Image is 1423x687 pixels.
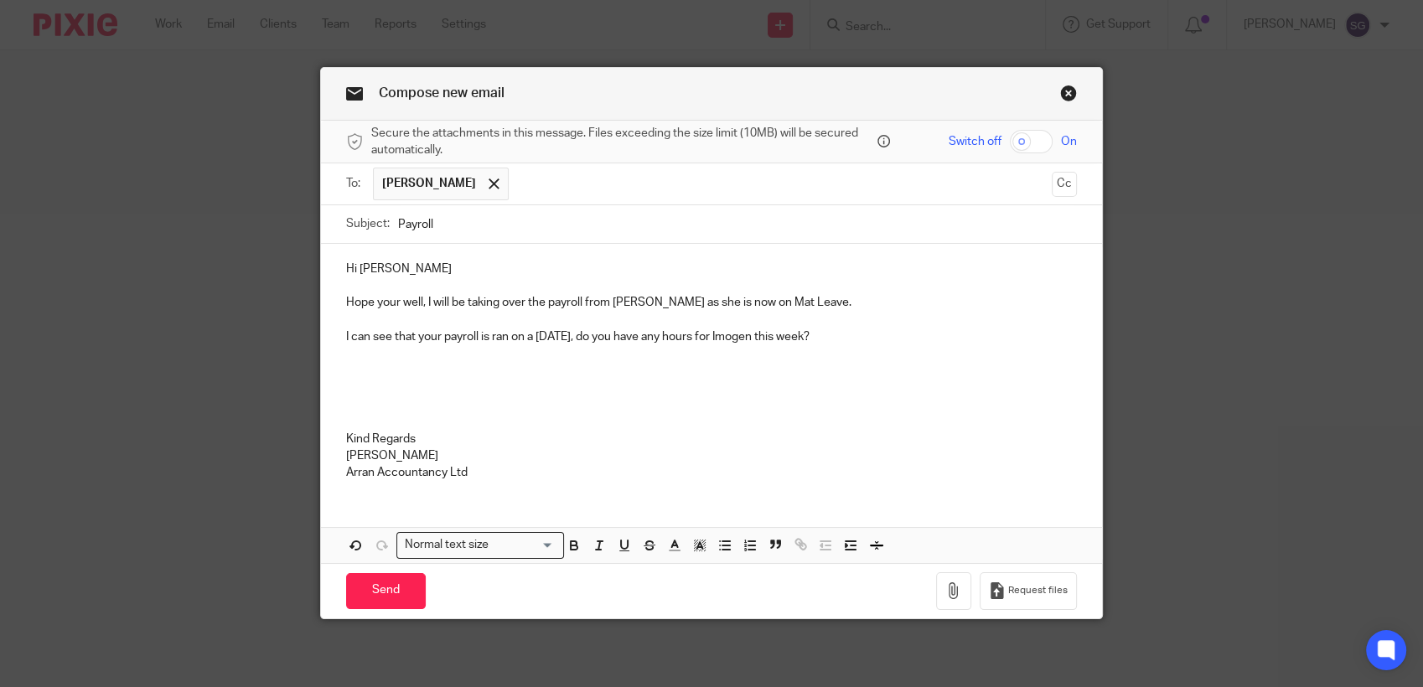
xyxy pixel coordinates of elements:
[346,328,1077,345] p: I can see that your payroll is ran on a [DATE], do you have any hours for Imogen this week?
[346,261,1077,277] p: Hi [PERSON_NAME]
[346,431,1077,447] p: Kind Regards
[1008,584,1068,597] span: Request files
[346,294,1077,311] p: Hope your well, I will be taking over the payroll from [PERSON_NAME] as she is now on Mat Leave.
[949,133,1001,150] span: Switch off
[980,572,1077,610] button: Request files
[346,464,1077,481] p: Arran Accountancy Ltd
[494,536,554,554] input: Search for option
[371,125,873,159] span: Secure the attachments in this message. Files exceeding the size limit (10MB) will be secured aut...
[396,532,564,558] div: Search for option
[379,86,505,100] span: Compose new email
[401,536,492,554] span: Normal text size
[346,573,426,609] input: Send
[382,175,476,192] span: [PERSON_NAME]
[346,215,390,232] label: Subject:
[1061,133,1077,150] span: On
[1052,172,1077,197] button: Cc
[346,175,365,192] label: To:
[1060,85,1077,107] a: Close this dialog window
[346,447,1077,464] p: [PERSON_NAME]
